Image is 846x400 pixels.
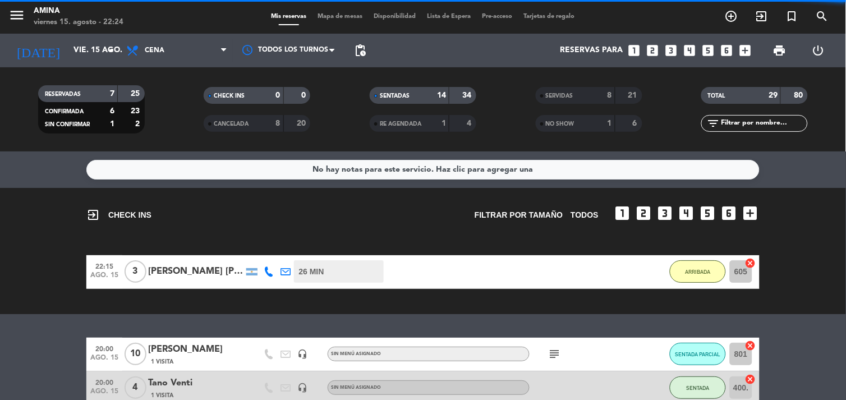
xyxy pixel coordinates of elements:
[148,376,243,390] div: Tano Venti
[462,91,473,99] strong: 34
[475,209,563,222] span: Filtrar por tamaño
[125,343,146,365] span: 10
[45,91,81,97] span: RESERVADAS
[646,43,660,58] i: looks_two
[745,340,756,351] i: cancel
[380,121,421,127] span: RE AGENDADA
[297,383,307,393] i: headset_mic
[548,347,562,361] i: subject
[708,93,725,99] span: TOTAL
[214,121,249,127] span: CANCELADA
[90,375,118,388] span: 20:00
[628,91,640,99] strong: 21
[331,385,381,390] span: Sin menú asignado
[773,44,787,57] span: print
[297,349,307,359] i: headset_mic
[437,91,446,99] strong: 14
[670,376,726,399] button: SENTADA
[45,122,90,127] span: SIN CONFIRMAR
[297,119,308,127] strong: 20
[755,10,769,23] i: exit_to_app
[546,121,574,127] span: NO SHOW
[686,269,711,275] span: ARRIBADA
[276,91,281,99] strong: 0
[125,376,146,399] span: 4
[45,109,84,114] span: CONFIRMADA
[546,93,573,99] span: SERVIDAS
[369,13,422,20] span: Disponibilidad
[678,204,696,222] i: looks_4
[720,117,807,130] input: Filtrar por nombre...
[670,343,726,365] button: SENTADA PARCIAL
[8,7,25,27] button: menu
[769,91,778,99] strong: 29
[627,43,642,58] i: looks_one
[34,17,123,28] div: viernes 15. agosto - 22:24
[635,204,653,222] i: looks_two
[812,44,825,57] i: power_settings_new
[707,117,720,130] i: filter_list
[148,264,243,279] div: [PERSON_NAME] [PERSON_NAME] Paoppi
[8,7,25,24] i: menu
[266,13,312,20] span: Mis reservas
[816,10,829,23] i: search
[86,208,100,222] i: exit_to_app
[633,119,640,127] strong: 6
[477,13,518,20] span: Pre-acceso
[518,13,581,20] span: Tarjetas de regalo
[560,46,623,55] span: Reservas para
[467,119,473,127] strong: 4
[794,91,806,99] strong: 80
[131,107,142,115] strong: 23
[725,10,738,23] i: add_circle_outline
[145,47,164,54] span: Cena
[701,43,716,58] i: looks_5
[353,44,367,57] span: pending_actions
[131,90,142,98] strong: 25
[8,38,68,63] i: [DATE]
[313,163,534,176] div: No hay notas para este servicio. Haz clic para agregar una
[571,209,599,222] span: TODOS
[125,260,146,283] span: 3
[312,13,369,20] span: Mapa de mesas
[301,91,308,99] strong: 0
[720,43,734,58] i: looks_6
[738,43,753,58] i: add_box
[670,260,726,283] button: ARRIBADA
[86,208,151,222] span: CHECK INS
[720,204,738,222] i: looks_6
[331,352,381,356] span: Sin menú asignado
[422,13,477,20] span: Lista de Espera
[687,385,710,391] span: SENTADA
[656,204,674,222] i: looks_3
[675,351,721,357] span: SENTADA PARCIAL
[110,120,114,128] strong: 1
[90,342,118,355] span: 20:00
[151,357,173,366] span: 1 Visita
[214,93,245,99] span: CHECK INS
[90,354,118,367] span: ago. 15
[608,119,612,127] strong: 1
[699,204,717,222] i: looks_5
[614,204,632,222] i: looks_one
[299,265,324,278] span: 26 MIN
[110,90,114,98] strong: 7
[151,391,173,400] span: 1 Visita
[104,44,118,57] i: arrow_drop_down
[34,6,123,17] div: Amina
[608,91,612,99] strong: 8
[799,34,838,67] div: LOG OUT
[380,93,410,99] span: SENTADAS
[785,10,799,23] i: turned_in_not
[745,258,756,269] i: cancel
[110,107,114,115] strong: 6
[276,119,281,127] strong: 8
[90,259,118,272] span: 22:15
[135,120,142,128] strong: 2
[90,272,118,284] span: ago. 15
[148,342,243,357] div: [PERSON_NAME]
[683,43,697,58] i: looks_4
[745,374,756,385] i: cancel
[664,43,679,58] i: looks_3
[442,119,446,127] strong: 1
